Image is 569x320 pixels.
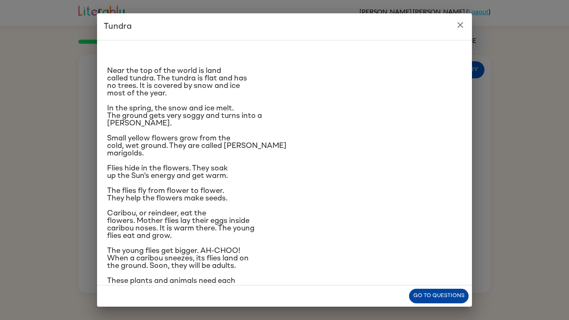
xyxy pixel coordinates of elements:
[409,289,469,303] button: Go to questions
[107,135,287,157] span: Small yellow flowers grow from the cold, wet ground. They are called [PERSON_NAME] marigolds.
[107,165,228,180] span: Flies hide in the flowers. They soak up the Sun’s energy and get warm.
[107,277,245,292] span: These plants and animals need each other. Can you think of others who do?
[107,105,262,127] span: In the spring, the snow and ice melt. The ground gets very soggy and turns into a [PERSON_NAME].
[452,17,469,33] button: close
[107,67,247,97] span: Near the top of the world is land called tundra. The tundra is flat and has no trees. It is cover...
[107,210,255,240] span: Caribou, or reindeer, eat the flowers. Mother flies lay their eggs inside caribou noses. It is wa...
[107,187,227,202] span: The flies fly from flower to flower. They help the flowers make seeds.
[97,13,472,40] h2: Tundra
[107,247,249,270] span: The young flies get bigger. AH-CHOO! When a caribou sneezes, its flies land on the ground. Soon, ...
